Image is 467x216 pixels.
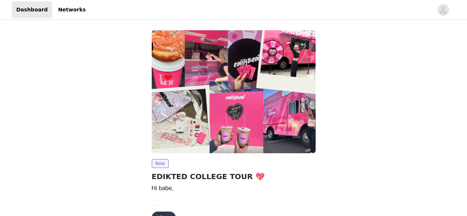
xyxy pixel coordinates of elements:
h2: EDIKTED COLLEGE TOUR 💖 [152,171,316,182]
div: avatar [440,4,447,16]
a: Networks [54,1,90,18]
span: New [152,159,169,168]
span: Hi babe, [152,185,174,191]
a: Dashboard [12,1,52,18]
img: Edikted [152,30,316,153]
